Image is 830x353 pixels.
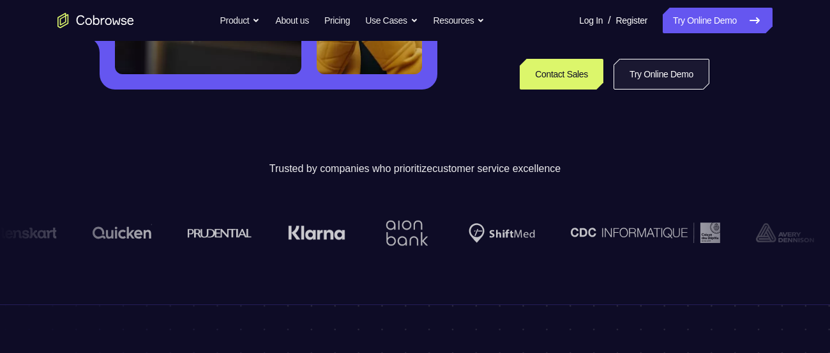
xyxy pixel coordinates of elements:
[579,8,603,33] a: Log In
[663,8,773,33] a: Try Online Demo
[324,8,350,33] a: Pricing
[432,163,561,174] span: customer service excellence
[220,8,260,33] button: Product
[275,8,308,33] a: About us
[608,13,610,28] span: /
[556,223,705,242] img: CDC Informatique
[520,59,603,90] a: Contact Sales
[57,13,134,28] a: Go to the home page
[365,8,418,33] button: Use Cases
[616,8,647,33] a: Register
[614,59,709,90] a: Try Online Demo
[173,228,238,238] img: prudential
[434,8,485,33] button: Resources
[454,223,520,243] img: Shiftmed
[273,225,331,240] img: Klarna
[366,207,418,259] img: Aion Bank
